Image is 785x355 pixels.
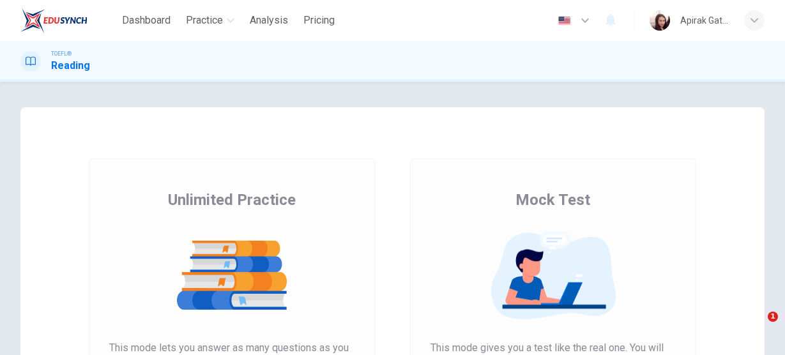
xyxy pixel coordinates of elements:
[650,10,670,31] img: Profile picture
[20,8,117,33] a: EduSynch logo
[515,190,590,210] span: Mock Test
[768,312,778,322] span: 1
[20,8,88,33] img: EduSynch logo
[168,190,296,210] span: Unlimited Practice
[186,13,223,28] span: Practice
[51,58,90,73] h1: Reading
[117,9,176,32] button: Dashboard
[122,13,171,28] span: Dashboard
[742,312,772,342] iframe: Intercom live chat
[250,13,288,28] span: Analysis
[51,49,72,58] span: TOEFL®
[245,9,293,32] button: Analysis
[556,16,572,26] img: en
[303,13,335,28] span: Pricing
[181,9,240,32] button: Practice
[680,13,729,28] div: Apirak Gate-im
[298,9,340,32] button: Pricing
